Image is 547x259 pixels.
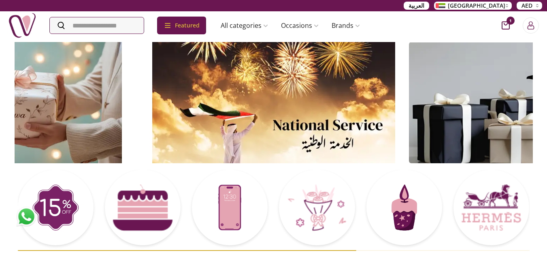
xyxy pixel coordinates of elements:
[507,17,515,25] span: 1
[16,206,36,227] img: whatsapp
[502,21,510,29] button: cart-button
[18,170,94,247] a: Card Thumbnail
[157,17,206,34] div: Featured
[275,17,325,34] a: Occasions
[8,11,36,40] img: Nigwa-uae-gifts
[436,3,445,8] img: Arabic_dztd3n.png
[214,17,275,34] a: All categories
[521,2,532,10] span: AED
[409,2,424,10] span: العربية
[279,170,355,247] a: Card Thumbnail
[434,2,512,10] button: [GEOGRAPHIC_DATA]
[192,170,268,247] a: Card Thumbnail
[50,17,144,34] input: Search
[523,17,539,34] button: Login
[105,170,181,247] a: Card Thumbnail
[366,170,442,247] a: Card Thumbnail
[453,170,529,247] a: Card Thumbnail
[517,2,542,10] button: AED
[325,17,366,34] a: Brands
[448,2,505,10] span: [GEOGRAPHIC_DATA]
